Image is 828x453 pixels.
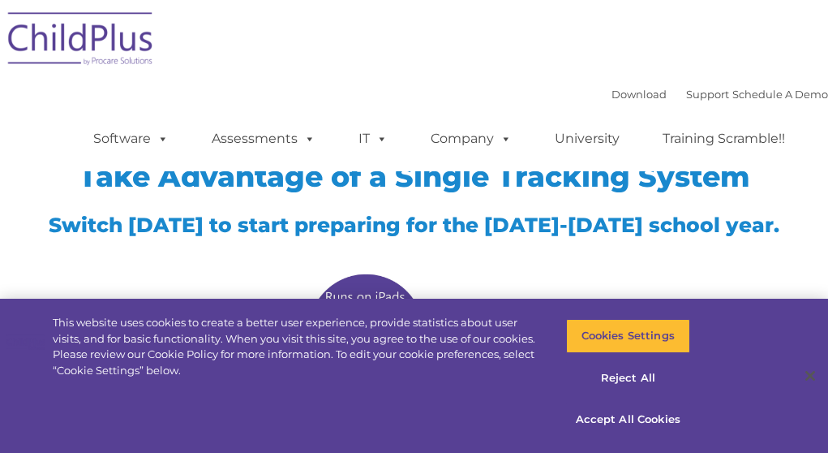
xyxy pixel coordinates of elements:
a: Support [686,88,729,101]
button: Reject All [566,361,690,395]
a: University [538,123,636,155]
span: Switch [DATE] to start preparing for the [DATE]-[DATE] school year. [49,213,779,237]
font: | [611,88,828,101]
div: This website uses cookies to create a better user experience, provide statistics about user visit... [53,315,541,378]
a: Company [414,123,528,155]
a: Assessments [195,123,332,155]
a: IT [342,123,404,155]
a: Software [77,123,185,155]
span: Take Advantage of a Single Tracking System [79,159,750,194]
button: Accept All Cookies [566,403,690,437]
button: Close [792,358,828,394]
a: Training Scramble!! [646,123,801,155]
a: Schedule A Demo [732,88,828,101]
button: Cookies Settings [566,319,690,353]
a: Download [611,88,667,101]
